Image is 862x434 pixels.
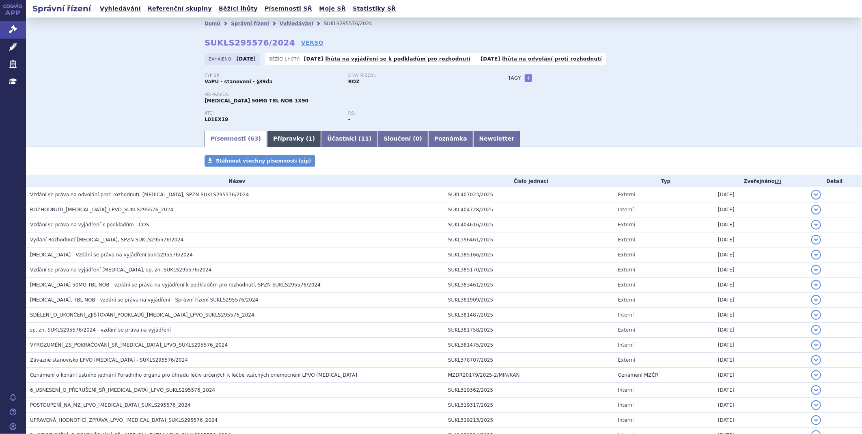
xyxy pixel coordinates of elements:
[811,280,821,290] button: detail
[348,73,484,78] p: Stav řízení:
[618,222,635,228] span: Externí
[348,79,360,85] strong: ROZ
[30,312,254,318] span: SDĚLENÍ_O_UKONČENÍ_ZJIŠŤOVÁNÍ_PODKLADŮ_QINLOCK_LPVO_SUKLS295576_2024
[775,179,781,184] abbr: (?)
[811,355,821,365] button: detail
[205,131,267,147] a: Písemnosti (63)
[811,340,821,350] button: detail
[205,117,228,122] strong: RIPRETINIB
[811,220,821,230] button: detail
[811,265,821,275] button: detail
[269,56,302,62] span: Běžící lhůty:
[267,131,321,147] a: Přípravky (1)
[205,38,295,48] strong: SUKLS295576/2024
[714,187,807,202] td: [DATE]
[30,327,171,333] span: sp. zn. SUKLS295576/2024 - vzdání se práva na vyjádření
[378,131,428,147] a: Sloučení (0)
[714,413,807,428] td: [DATE]
[26,3,97,14] h2: Správní řízení
[205,98,308,104] span: [MEDICAL_DATA] 50MG TBL NOB 1X90
[618,207,634,213] span: Interní
[444,398,614,413] td: SUKL319317/2025
[30,342,228,348] span: VYROZUMĚNÍ_ZS_POKRAČOVÁNÍ_SŘ_QINLOCK_LPVO_SUKLS295576_2024
[348,111,484,116] p: RS:
[444,175,614,187] th: Číslo jednací
[321,131,377,147] a: Účastníci (11)
[811,205,821,215] button: detail
[473,131,521,147] a: Newsletter
[237,56,256,62] strong: [DATE]
[811,415,821,425] button: detail
[361,135,369,142] span: 11
[216,158,311,164] span: Stáhnout všechny písemnosti (zip)
[811,400,821,410] button: detail
[26,175,444,187] th: Název
[618,357,635,363] span: Externí
[714,175,807,187] th: Zveřejněno
[444,353,614,368] td: SUKL378707/2025
[811,295,821,305] button: detail
[444,323,614,338] td: SUKL381758/2025
[324,17,383,30] li: SUKLS295576/2024
[618,312,634,318] span: Interní
[250,135,258,142] span: 63
[444,338,614,353] td: SUKL381475/2025
[205,111,340,116] p: ATC:
[714,247,807,263] td: [DATE]
[714,263,807,278] td: [DATE]
[30,357,188,363] span: Závazné stanovisko LPVO QINLOCK - SUKLS295576/2024
[444,383,614,398] td: SUKL319362/2025
[481,56,500,62] strong: [DATE]
[205,21,220,26] a: Domů
[714,202,807,217] td: [DATE]
[348,117,350,122] strong: -
[811,250,821,260] button: detail
[714,368,807,383] td: [DATE]
[30,192,249,197] span: Vzdání se práva na odvolání proti rozhodnutí, QINLOCK, SPZN SUKLS295576/2024
[811,190,821,200] button: detail
[807,175,862,187] th: Detail
[444,368,614,383] td: MZDR20179/2025-2/MIN/KAN
[205,155,315,167] a: Stáhnout všechny písemnosti (zip)
[30,297,259,303] span: QINLOCK, TBL NOB - vzdání se práva na vyjádření - Správní řízení SUKLS295576/2024
[444,413,614,428] td: SUKL319213/2025
[525,74,532,82] a: +
[618,417,634,423] span: Interní
[714,217,807,232] td: [DATE]
[30,222,149,228] span: Vzdání se práva na vyjádření k podkladům - ČOS
[30,417,218,423] span: UPRAVENÁ_HODNOTÍCÍ_ZPRÁVA_LPVO_QINLOCK_SUKLS295576_2024
[714,323,807,338] td: [DATE]
[618,192,635,197] span: Externí
[350,3,398,14] a: Statistiky SŘ
[811,370,821,380] button: detail
[481,56,602,62] p: -
[205,79,273,85] strong: VaPÚ - stanovení - §39da
[30,252,193,258] span: QINLOCK - Vzdání se práva na vyjádření sukls295576/2024
[714,353,807,368] td: [DATE]
[30,237,184,243] span: Vydání Rozhodnutí QINLOCK, SPZN SUKLS295576/2024
[30,267,212,273] span: Vzdání se práva na vyjádření QINLOCK, sp. zn. SUKLS295576/2024
[811,385,821,395] button: detail
[714,232,807,247] td: [DATE]
[618,372,659,378] span: Oznámení MZČR
[444,263,614,278] td: SUKL385170/2025
[714,308,807,323] td: [DATE]
[304,56,471,62] p: -
[280,21,313,26] a: Vyhledávání
[416,135,420,142] span: 0
[811,235,821,245] button: detail
[618,402,634,408] span: Interní
[714,383,807,398] td: [DATE]
[714,293,807,308] td: [DATE]
[205,73,340,78] p: Typ SŘ:
[444,217,614,232] td: SUKL404616/2025
[216,3,260,14] a: Běžící lhůty
[508,73,521,83] h3: Tagy
[428,131,473,147] a: Poznámka
[618,387,634,393] span: Interní
[714,398,807,413] td: [DATE]
[618,252,635,258] span: Externí
[301,39,323,47] a: VERSO
[30,402,191,408] span: POSTOUPENÍ_NA_MZ_LPVO_QINLOCK_SUKLS295576_2024
[97,3,143,14] a: Vyhledávání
